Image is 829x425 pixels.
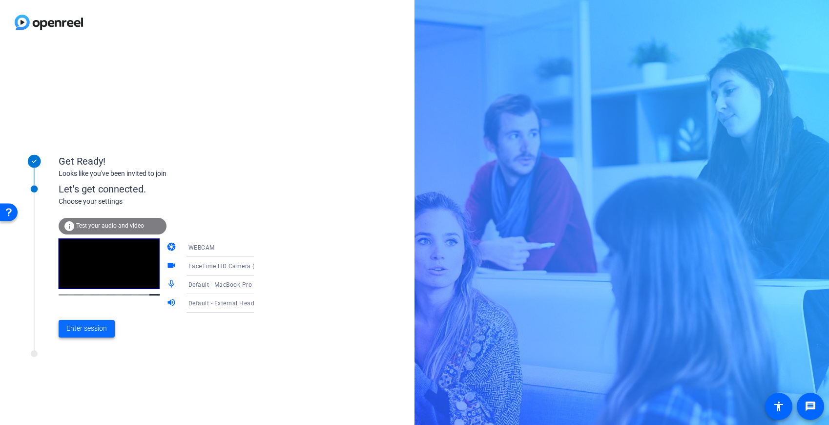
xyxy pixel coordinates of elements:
[188,244,215,251] span: WEBCAM
[76,222,144,229] span: Test your audio and video
[188,262,289,270] span: FaceTime HD Camera (467C:1317)
[166,260,178,272] mat-icon: videocam
[166,279,178,291] mat-icon: mic_none
[66,323,107,334] span: Enter session
[59,196,274,207] div: Choose your settings
[59,320,115,338] button: Enter session
[59,154,254,169] div: Get Ready!
[773,401,785,412] mat-icon: accessibility
[59,182,274,196] div: Let's get connected.
[188,299,302,307] span: Default - External Headphones (Built-in)
[63,220,75,232] mat-icon: info
[805,401,816,412] mat-icon: message
[188,280,314,288] span: Default - MacBook Pro Microphone (Built-in)
[59,169,254,179] div: Looks like you've been invited to join
[166,242,178,254] mat-icon: camera
[166,297,178,309] mat-icon: volume_up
